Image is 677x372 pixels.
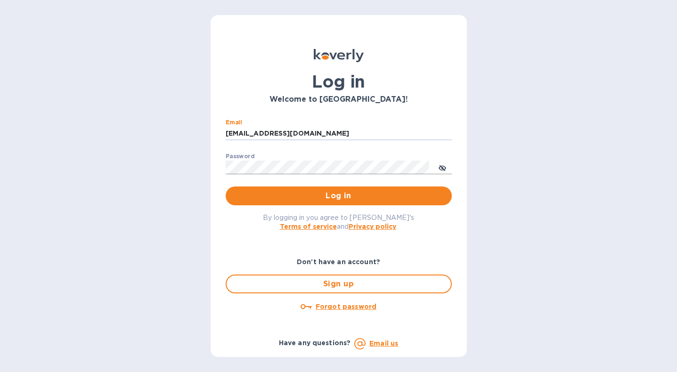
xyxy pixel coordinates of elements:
[297,258,380,266] b: Don't have an account?
[280,223,337,230] a: Terms of service
[226,120,242,125] label: Email
[233,190,444,202] span: Log in
[226,275,452,293] button: Sign up
[234,278,443,290] span: Sign up
[433,158,452,177] button: toggle password visibility
[226,186,452,205] button: Log in
[369,340,398,347] a: Email us
[314,49,364,62] img: Koverly
[226,127,452,141] input: Enter email address
[316,303,376,310] u: Forgot password
[226,72,452,91] h1: Log in
[349,223,396,230] a: Privacy policy
[279,339,351,347] b: Have any questions?
[263,214,414,230] span: By logging in you agree to [PERSON_NAME]'s and .
[226,154,254,159] label: Password
[226,95,452,104] h3: Welcome to [GEOGRAPHIC_DATA]!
